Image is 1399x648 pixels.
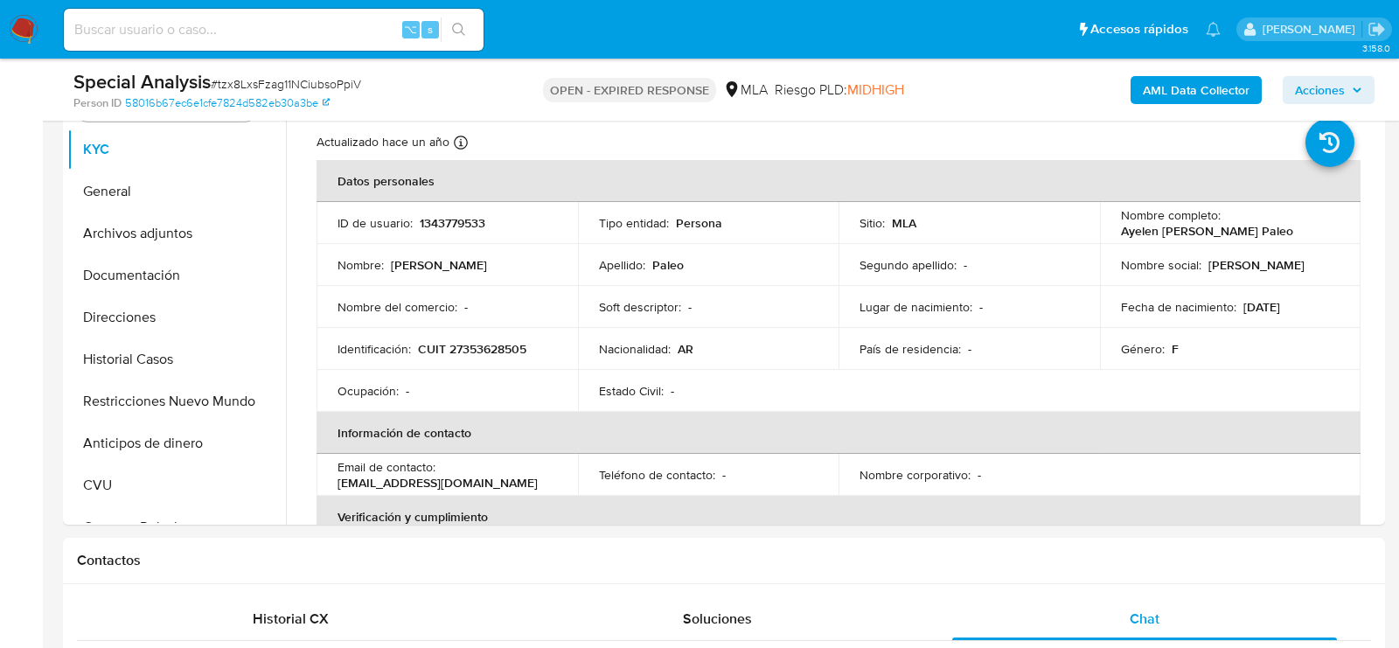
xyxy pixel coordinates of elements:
[1121,207,1221,223] p: Nombre completo :
[420,215,485,231] p: 1343779533
[1362,41,1390,55] span: 3.158.0
[338,341,411,357] p: Identificación :
[77,552,1371,569] h1: Contactos
[464,299,468,315] p: -
[67,171,286,213] button: General
[67,380,286,422] button: Restricciones Nuevo Mundo
[599,341,671,357] p: Nacionalidad :
[599,383,664,399] p: Estado Civil :
[253,609,329,629] span: Historial CX
[338,459,435,475] p: Email de contacto :
[722,467,726,483] p: -
[428,21,433,38] span: s
[1263,21,1361,38] p: lourdes.morinigo@mercadolibre.com
[418,341,526,357] p: CUIT 27353628505
[317,134,449,150] p: Actualizado hace un año
[543,78,716,102] p: OPEN - EXPIRED RESPONSE
[1121,341,1165,357] p: Género :
[1208,257,1305,273] p: [PERSON_NAME]
[678,341,693,357] p: AR
[1172,341,1179,357] p: F
[1121,299,1236,315] p: Fecha de nacimiento :
[978,467,981,483] p: -
[67,464,286,506] button: CVU
[441,17,477,42] button: search-icon
[964,257,967,273] p: -
[317,496,1361,538] th: Verificación y cumplimiento
[67,129,286,171] button: KYC
[1368,20,1386,38] a: Salir
[1283,76,1375,104] button: Acciones
[317,412,1361,454] th: Información de contacto
[406,383,409,399] p: -
[599,215,669,231] p: Tipo entidad :
[979,299,983,315] p: -
[391,257,487,273] p: [PERSON_NAME]
[1243,299,1280,315] p: [DATE]
[1090,20,1188,38] span: Accesos rápidos
[847,80,904,100] span: MIDHIGH
[67,422,286,464] button: Anticipos de dinero
[1143,76,1249,104] b: AML Data Collector
[1130,609,1159,629] span: Chat
[67,338,286,380] button: Historial Casos
[860,257,957,273] p: Segundo apellido :
[671,383,674,399] p: -
[73,95,122,111] b: Person ID
[860,215,885,231] p: Sitio :
[67,213,286,254] button: Archivos adjuntos
[67,254,286,296] button: Documentación
[1295,76,1345,104] span: Acciones
[599,299,681,315] p: Soft descriptor :
[599,257,645,273] p: Apellido :
[860,299,972,315] p: Lugar de nacimiento :
[338,299,457,315] p: Nombre del comercio :
[1121,257,1201,273] p: Nombre social :
[73,67,211,95] b: Special Analysis
[67,296,286,338] button: Direcciones
[1121,223,1293,239] p: Ayelen [PERSON_NAME] Paleo
[64,18,484,41] input: Buscar usuario o caso...
[211,75,361,93] span: # tzx8LxsFzag11NCiubsoPpiV
[688,299,692,315] p: -
[338,215,413,231] p: ID de usuario :
[860,467,971,483] p: Nombre corporativo :
[338,383,399,399] p: Ocupación :
[723,80,768,100] div: MLA
[1131,76,1262,104] button: AML Data Collector
[775,80,904,100] span: Riesgo PLD:
[860,341,961,357] p: País de residencia :
[676,215,722,231] p: Persona
[892,215,916,231] p: MLA
[67,506,286,548] button: Cruces y Relaciones
[125,95,330,111] a: 58016b67ec6e1cfe7824d582eb30a3be
[338,475,538,491] p: [EMAIL_ADDRESS][DOMAIN_NAME]
[968,341,971,357] p: -
[599,467,715,483] p: Teléfono de contacto :
[317,160,1361,202] th: Datos personales
[338,257,384,273] p: Nombre :
[404,21,417,38] span: ⌥
[683,609,752,629] span: Soluciones
[652,257,684,273] p: Paleo
[1206,22,1221,37] a: Notificaciones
